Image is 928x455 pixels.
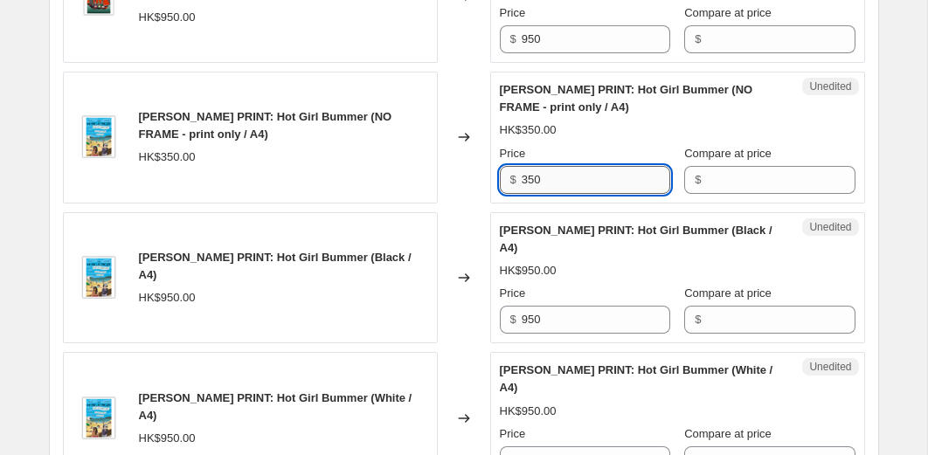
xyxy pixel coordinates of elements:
span: $ [510,313,516,326]
span: $ [510,173,516,186]
span: $ [510,32,516,45]
div: HK$950.00 [500,403,557,420]
span: [PERSON_NAME] PRINT: Hot Girl Bummer (Black / A4) [500,224,772,254]
div: HK$350.00 [139,148,196,166]
span: Unedited [809,360,851,374]
div: HK$950.00 [500,262,557,279]
span: [PERSON_NAME] PRINT: Hot Girl Bummer (Black / A4) [139,251,412,281]
span: [PERSON_NAME] PRINT: Hot Girl Bummer (NO FRAME - print only / A4) [500,83,753,114]
span: Price [500,286,526,300]
span: [PERSON_NAME] PRINT: Hot Girl Bummer (NO FRAME - print only / A4) [139,110,392,141]
span: $ [695,313,701,326]
span: $ [695,173,701,186]
span: Unedited [809,220,851,234]
span: $ [695,32,701,45]
span: Price [500,6,526,19]
img: 185cm_4_3ffbed04-4206-4d66-b3ea-9a1e79f06680_80x.png [73,111,125,163]
span: Price [500,427,526,440]
span: Compare at price [684,6,772,19]
div: HK$950.00 [139,430,196,447]
div: HK$950.00 [139,9,196,26]
img: 185cm_4_3ffbed04-4206-4d66-b3ea-9a1e79f06680_80x.png [73,392,125,445]
span: [PERSON_NAME] PRINT: Hot Girl Bummer (White / A4) [139,391,412,422]
span: Compare at price [684,147,772,160]
span: Compare at price [684,286,772,300]
span: Compare at price [684,427,772,440]
span: [PERSON_NAME] PRINT: Hot Girl Bummer (White / A4) [500,363,773,394]
div: HK$350.00 [500,121,557,139]
span: Unedited [809,79,851,93]
img: 185cm_4_3ffbed04-4206-4d66-b3ea-9a1e79f06680_80x.png [73,252,125,304]
span: Price [500,147,526,160]
div: HK$950.00 [139,289,196,307]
